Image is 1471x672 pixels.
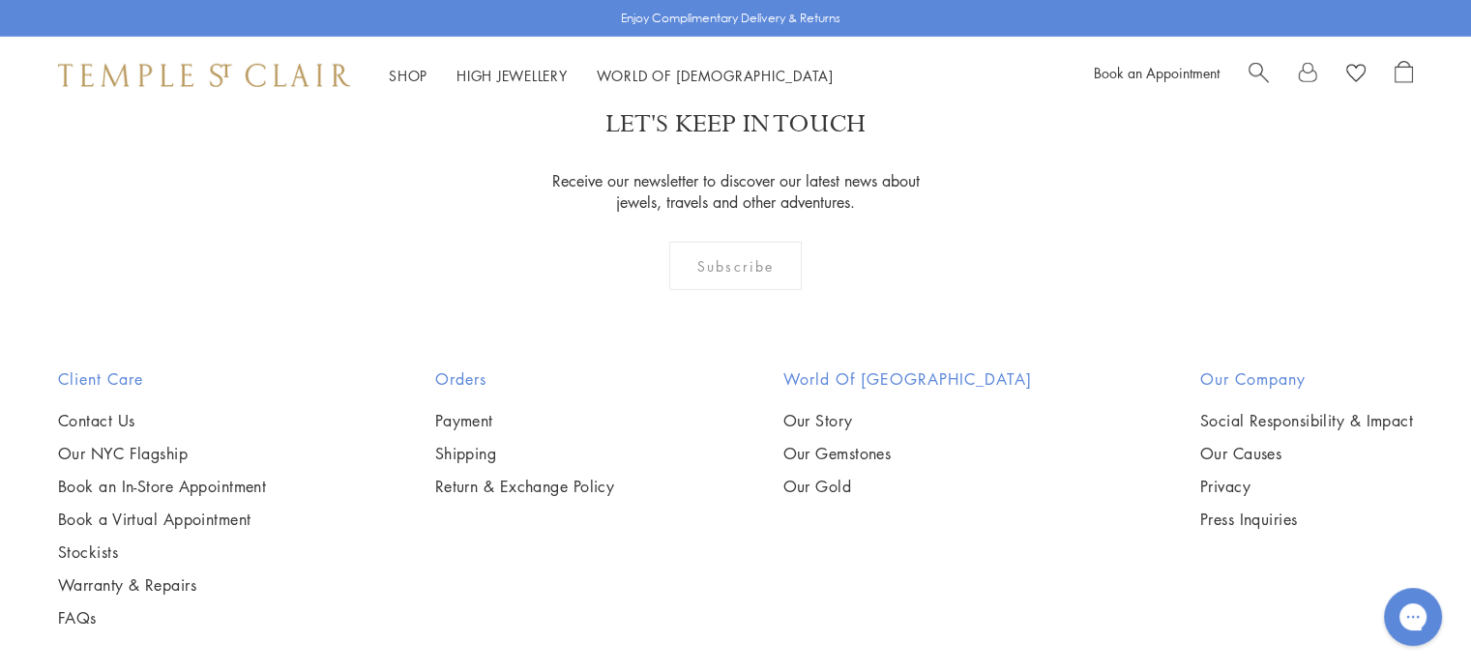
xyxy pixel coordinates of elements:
a: Stockists [58,541,266,563]
a: Our NYC Flagship [58,443,266,464]
a: World of [DEMOGRAPHIC_DATA]World of [DEMOGRAPHIC_DATA] [597,66,834,85]
h2: World of [GEOGRAPHIC_DATA] [782,367,1031,391]
a: Search [1249,61,1269,90]
a: Our Gold [782,476,1031,497]
div: Subscribe [669,242,802,290]
a: Our Causes [1200,443,1413,464]
p: LET'S KEEP IN TOUCH [605,107,866,141]
a: Return & Exchange Policy [435,476,615,497]
a: View Wishlist [1346,61,1366,90]
a: Warranty & Repairs [58,574,266,596]
nav: Main navigation [389,64,834,88]
a: FAQs [58,607,266,628]
h2: Our Company [1200,367,1413,391]
a: Privacy [1200,476,1413,497]
a: Social Responsibility & Impact [1200,410,1413,431]
a: Book an Appointment [1094,63,1220,82]
h2: Orders [435,367,615,391]
a: High JewelleryHigh Jewellery [456,66,568,85]
a: Shipping [435,443,615,464]
p: Enjoy Complimentary Delivery & Returns [621,9,840,28]
a: Our Gemstones [782,443,1031,464]
a: Our Story [782,410,1031,431]
a: Book an In-Store Appointment [58,476,266,497]
a: Press Inquiries [1200,509,1413,530]
img: Temple St. Clair [58,64,350,87]
h2: Client Care [58,367,266,391]
a: Contact Us [58,410,266,431]
a: Payment [435,410,615,431]
a: ShopShop [389,66,427,85]
iframe: Gorgias live chat messenger [1374,581,1452,653]
p: Receive our newsletter to discover our latest news about jewels, travels and other adventures. [540,170,931,213]
a: Open Shopping Bag [1395,61,1413,90]
a: Book a Virtual Appointment [58,509,266,530]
